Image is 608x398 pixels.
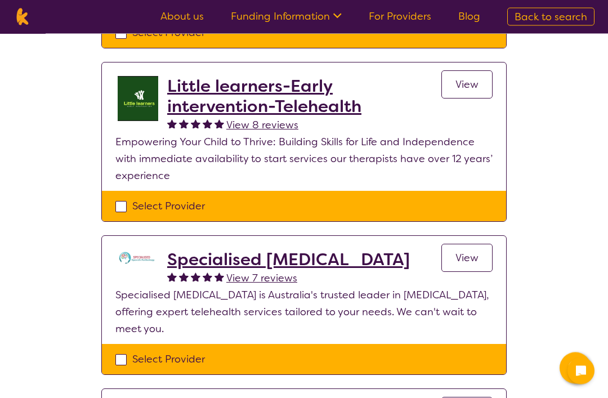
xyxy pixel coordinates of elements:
span: View [455,252,479,265]
p: Specialised [MEDICAL_DATA] is Australia's trusted leader in [MEDICAL_DATA], offering expert teleh... [115,287,493,338]
a: Specialised [MEDICAL_DATA] [167,250,410,270]
img: fullstar [167,272,177,282]
img: fullstar [191,272,200,282]
a: About us [160,10,204,23]
img: fullstar [203,119,212,129]
a: View 7 reviews [226,270,297,287]
span: View 7 reviews [226,272,297,285]
span: View 8 reviews [226,119,298,132]
span: Back to search [515,10,587,24]
a: For Providers [369,10,431,23]
a: Blog [458,10,480,23]
img: fullstar [179,272,189,282]
img: Karista logo [14,8,31,25]
img: fullstar [214,119,224,129]
img: fullstar [179,119,189,129]
a: Funding Information [231,10,342,23]
button: Channel Menu [560,352,591,384]
span: View [455,78,479,92]
img: f55hkdaos5cvjyfbzwno.jpg [115,77,160,122]
img: fullstar [167,119,177,129]
a: View [441,71,493,99]
img: tc7lufxpovpqcirzzyzq.png [115,250,160,267]
a: Little learners-Early intervention-Telehealth [167,77,441,117]
img: fullstar [214,272,224,282]
img: fullstar [191,119,200,129]
a: View 8 reviews [226,117,298,134]
a: View [441,244,493,272]
p: Empowering Your Child to Thrive: Building Skills for Life and Independence with immediate availab... [115,134,493,185]
img: fullstar [203,272,212,282]
a: Back to search [507,8,594,26]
